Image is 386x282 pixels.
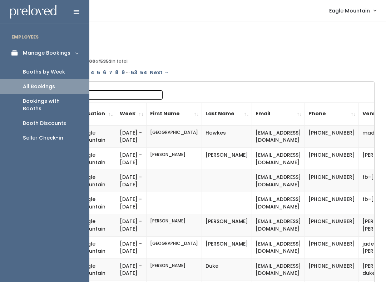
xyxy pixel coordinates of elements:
div: Displaying Booking of in total [40,58,371,65]
td: [EMAIL_ADDRESS][DOMAIN_NAME] [252,125,305,148]
a: Page 4 [89,67,95,78]
td: [PERSON_NAME] [202,236,252,258]
div: Pagination [40,67,371,78]
td: Eagle Mountain [78,148,116,170]
td: [EMAIL_ADDRESS][DOMAIN_NAME] [252,258,305,281]
th: First Name: activate to sort column ascending [147,102,202,125]
td: Eagle Mountain [78,170,116,192]
h4: All Bookings [36,33,375,41]
td: [PHONE_NUMBER] [305,125,359,148]
td: [PHONE_NUMBER] [305,258,359,281]
td: [DATE] - [DATE] [116,125,147,148]
img: preloved logo [10,5,56,19]
td: [DATE] - [DATE] [116,148,147,170]
a: Page 9 [120,67,126,78]
th: Email: activate to sort column ascending [252,102,305,125]
td: [EMAIL_ADDRESS][DOMAIN_NAME] [252,214,305,236]
a: Eagle Mountain [322,3,383,18]
input: Search: [71,90,163,100]
th: Phone: activate to sort column ascending [305,102,359,125]
td: [DATE] - [DATE] [116,236,147,258]
div: Bookings with Booths [23,97,78,112]
b: 5353 [100,58,112,64]
span: Eagle Mountain [329,7,370,15]
td: [DATE] - [DATE] [116,192,147,214]
a: Page 53 [129,67,139,78]
td: [GEOGRAPHIC_DATA] [147,236,202,258]
td: [PERSON_NAME] [147,148,202,170]
td: [PERSON_NAME] [147,258,202,281]
td: [EMAIL_ADDRESS][DOMAIN_NAME] [252,236,305,258]
td: [PERSON_NAME] [202,214,252,236]
td: [EMAIL_ADDRESS][DOMAIN_NAME] [252,170,305,192]
label: Search: [45,90,163,100]
td: [EMAIL_ADDRESS][DOMAIN_NAME] [252,192,305,214]
td: [PHONE_NUMBER] [305,148,359,170]
th: Last Name: activate to sort column ascending [202,102,252,125]
div: Booths by Week [23,68,65,76]
th: Location: activate to sort column ascending [78,102,116,125]
td: [PERSON_NAME] [202,148,252,170]
td: Eagle Mountain [78,236,116,258]
td: [PHONE_NUMBER] [305,192,359,214]
div: All Bookings [23,83,55,90]
div: Booth Discounts [23,120,66,127]
td: [PERSON_NAME] [147,214,202,236]
a: Page 7 [108,67,114,78]
td: [DATE] - [DATE] [116,170,147,192]
td: [PHONE_NUMBER] [305,236,359,258]
td: Eagle Mountain [78,258,116,281]
a: Page 6 [102,67,108,78]
a: Page 5 [95,67,102,78]
div: Manage Bookings [23,49,70,57]
div: Seller Check-in [23,134,63,142]
td: Duke [202,258,252,281]
td: Hawkes [202,125,252,148]
td: [PHONE_NUMBER] [305,214,359,236]
th: Week: activate to sort column ascending [116,102,147,125]
a: Page 54 [139,67,148,78]
td: [DATE] - [DATE] [116,214,147,236]
td: [PHONE_NUMBER] [305,170,359,192]
span: … [126,67,129,78]
a: Page 8 [114,67,120,78]
td: [EMAIL_ADDRESS][DOMAIN_NAME] [252,148,305,170]
td: Eagle Mountain [78,192,116,214]
a: Next → [148,67,170,78]
td: [GEOGRAPHIC_DATA] [147,125,202,148]
td: Eagle Mountain [78,125,116,148]
td: [DATE] - [DATE] [116,258,147,281]
td: Eagle Mountain [78,214,116,236]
